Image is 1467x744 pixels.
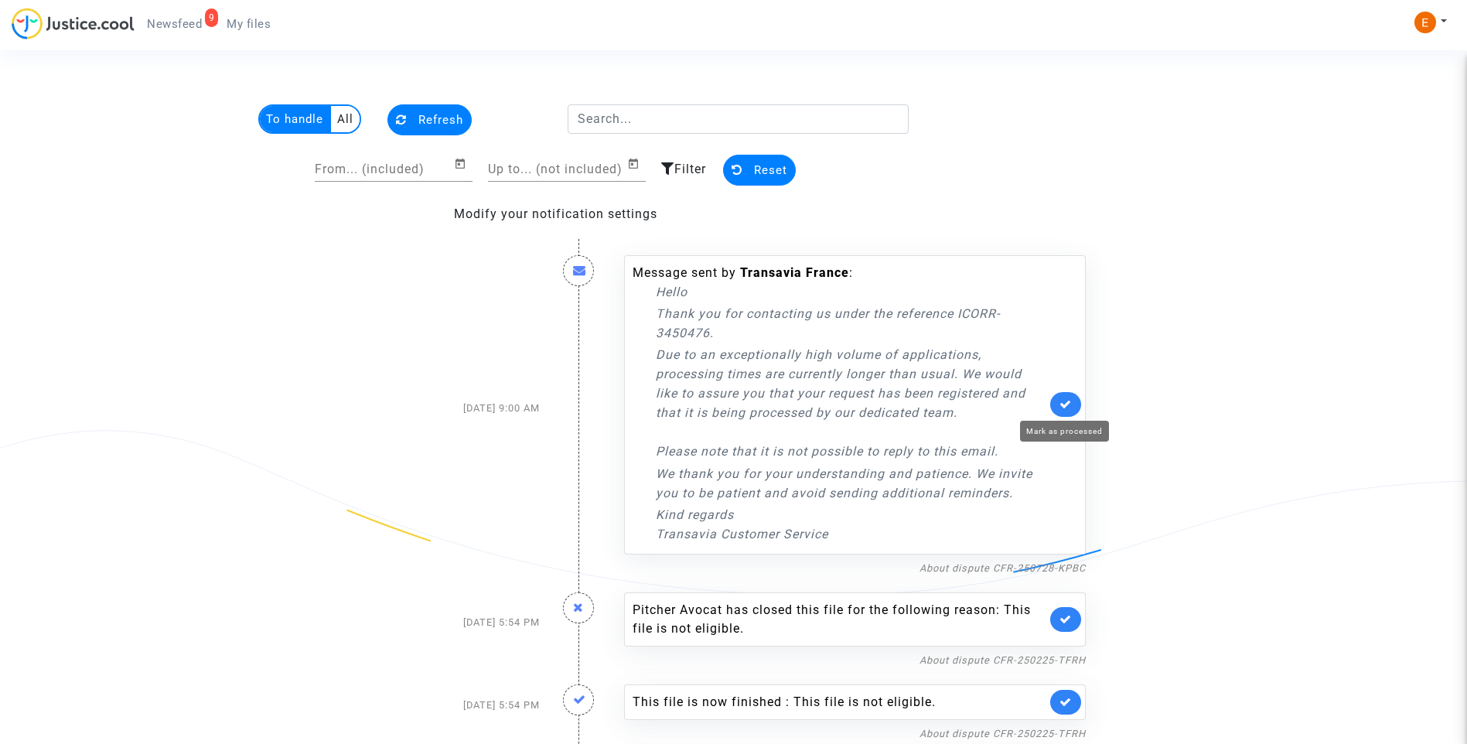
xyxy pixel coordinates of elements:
button: Open calendar [454,155,473,173]
button: Reset [723,155,796,186]
div: Pitcher Avocat has closed this file for the following reason: This file is not eligible. [633,601,1046,638]
div: [DATE] 9:00 AM [370,240,551,577]
button: Refresh [387,104,472,135]
a: About dispute CFR-250728-KPBC [919,562,1086,574]
b: Transavia France [740,265,849,280]
span: Newsfeed [147,17,202,31]
p: We thank you for your understanding and patience. We invite you to be patient and avoid sending a... [656,464,1046,503]
span: Reset [754,163,787,177]
a: About dispute CFR-250225-TFRH [919,728,1086,739]
a: 9Newsfeed [135,12,214,36]
input: Search... [568,104,909,134]
span: Filter [674,162,706,176]
p: Kind regards Transavia Customer Service [656,505,1046,544]
a: About dispute CFR-250225-TFRH [919,654,1086,666]
div: [DATE] 5:54 PM [370,669,551,742]
multi-toggle-item: To handle [260,106,331,132]
a: My files [214,12,283,36]
span: My files [227,17,271,31]
p: Thank you for contacting us under the reference ICORR-3450476. [656,304,1046,343]
p: Due to an exceptionally high volume of applications, processing times are currently longer than u... [656,345,1046,461]
div: Message sent by : [633,264,1046,544]
span: Refresh [418,113,463,127]
button: Open calendar [627,155,646,173]
img: ACg8ocIeiFvHKe4dA5oeRFd_CiCnuxWUEc1A2wYhRJE3TTWt=s96-c [1414,12,1436,33]
p: Hello [656,282,1046,302]
img: jc-logo.svg [12,8,135,39]
multi-toggle-item: All [331,106,360,132]
a: Modify your notification settings [454,206,657,221]
div: 9 [205,9,219,27]
div: This file is now finished : This file is not eligible. [633,693,1046,712]
div: [DATE] 5:54 PM [370,577,551,669]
